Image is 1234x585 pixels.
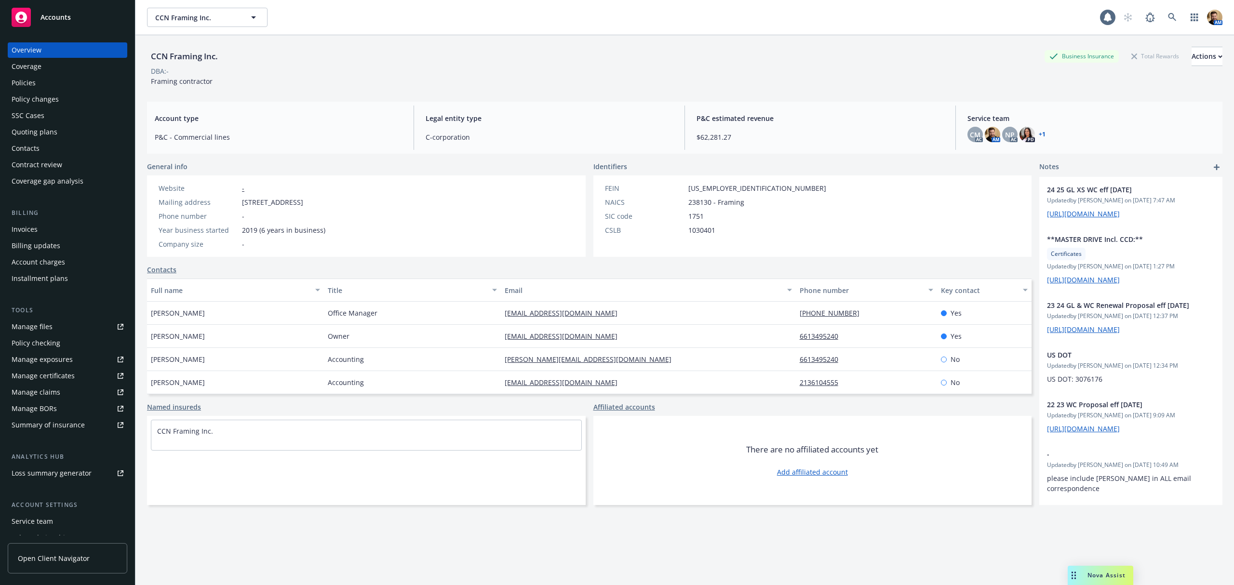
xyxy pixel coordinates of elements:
[1047,399,1190,410] span: 22 23 WC Proposal eff [DATE]
[18,553,90,563] span: Open Client Navigator
[1039,132,1046,137] a: +1
[12,319,53,334] div: Manage files
[328,377,364,387] span: Accounting
[8,238,127,253] a: Billing updates
[8,75,127,91] a: Policies
[12,141,40,156] div: Contacts
[1047,300,1190,310] span: 23 24 GL & WC Renewal Proposal eff [DATE]
[505,285,781,295] div: Email
[12,222,38,237] div: Invoices
[1047,209,1120,218] a: [URL][DOMAIN_NAME]
[505,308,625,318] a: [EMAIL_ADDRESS][DOMAIN_NAME]
[1068,566,1080,585] div: Drag to move
[12,92,59,107] div: Policy changes
[1047,262,1215,271] span: Updated by [PERSON_NAME] on [DATE] 1:27 PM
[8,4,127,31] a: Accounts
[1207,10,1222,25] img: photo
[12,254,65,270] div: Account charges
[8,417,127,433] a: Summary of insurance
[8,157,127,173] a: Contract review
[8,335,127,351] a: Policy checking
[505,378,625,387] a: [EMAIL_ADDRESS][DOMAIN_NAME]
[1045,50,1119,62] div: Business Insurance
[796,279,938,302] button: Phone number
[12,271,68,286] div: Installment plans
[328,285,486,295] div: Title
[8,173,127,189] a: Coverage gap analysis
[967,113,1215,123] span: Service team
[1047,312,1215,320] span: Updated by [PERSON_NAME] on [DATE] 12:37 PM
[1127,50,1184,62] div: Total Rewards
[1047,196,1215,205] span: Updated by [PERSON_NAME] on [DATE] 7:47 AM
[1039,292,1222,342] div: 23 24 GL & WC Renewal Proposal eff [DATE]Updatedby [PERSON_NAME] on [DATE] 12:37 PM[URL][DOMAIN_N...
[159,197,238,207] div: Mailing address
[593,402,655,412] a: Affiliated accounts
[1047,361,1215,370] span: Updated by [PERSON_NAME] on [DATE] 12:34 PM
[8,530,127,545] a: Sales relationships
[12,368,75,384] div: Manage certificates
[605,183,684,193] div: FEIN
[8,254,127,270] a: Account charges
[8,514,127,529] a: Service team
[688,211,704,221] span: 1751
[40,13,71,21] span: Accounts
[242,197,303,207] span: [STREET_ADDRESS]
[800,355,846,364] a: 6613495240
[328,308,377,318] span: Office Manager
[1039,392,1222,441] div: 22 23 WC Proposal eff [DATE]Updatedby [PERSON_NAME] on [DATE] 9:09 AM[URL][DOMAIN_NAME]
[12,385,60,400] div: Manage claims
[688,197,744,207] span: 238130 - Framing
[1047,350,1190,360] span: US DOT
[800,332,846,341] a: 6613495240
[8,500,127,510] div: Account settings
[426,132,673,142] span: C-corporation
[242,211,244,221] span: -
[1039,226,1222,292] div: **MASTER DRIVE Incl. CCD:**CertificatesUpdatedby [PERSON_NAME] on [DATE] 1:27 PM[URL][DOMAIN_NAME]
[8,319,127,334] a: Manage files
[12,417,85,433] div: Summary of insurance
[159,183,238,193] div: Website
[8,352,127,367] a: Manage exposures
[12,352,73,367] div: Manage exposures
[800,285,923,295] div: Phone number
[159,225,238,235] div: Year business started
[505,355,679,364] a: [PERSON_NAME][EMAIL_ADDRESS][DOMAIN_NAME]
[324,279,501,302] button: Title
[1051,250,1082,258] span: Certificates
[147,8,268,27] button: CCN Framing Inc.
[12,42,41,58] div: Overview
[951,331,962,341] span: Yes
[12,75,36,91] div: Policies
[1019,127,1035,142] img: photo
[1140,8,1160,27] a: Report a Bug
[8,452,127,462] div: Analytics hub
[505,332,625,341] a: [EMAIL_ADDRESS][DOMAIN_NAME]
[12,59,41,74] div: Coverage
[1047,374,1102,384] span: US DOT: 3076176
[328,354,364,364] span: Accounting
[12,465,92,481] div: Loss summary generator
[8,42,127,58] a: Overview
[1039,177,1222,226] div: 24 25 GL XS WC eff [DATE]Updatedby [PERSON_NAME] on [DATE] 7:47 AM[URL][DOMAIN_NAME]
[12,401,57,416] div: Manage BORs
[151,308,205,318] span: [PERSON_NAME]
[151,77,213,86] span: Framing contractor
[12,124,57,140] div: Quoting plans
[1185,8,1204,27] a: Switch app
[970,130,980,140] span: CM
[1047,461,1215,469] span: Updated by [PERSON_NAME] on [DATE] 10:49 AM
[157,426,213,436] a: CCN Framing Inc.
[8,222,127,237] a: Invoices
[151,354,205,364] span: [PERSON_NAME]
[800,308,867,318] a: [PHONE_NUMBER]
[8,401,127,416] a: Manage BORs
[8,385,127,400] a: Manage claims
[12,335,60,351] div: Policy checking
[147,50,222,63] div: CCN Framing Inc.
[155,132,402,142] span: P&C - Commercial lines
[151,66,169,76] div: DBA: -
[8,271,127,286] a: Installment plans
[147,402,201,412] a: Named insureds
[985,127,1000,142] img: photo
[1211,161,1222,173] a: add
